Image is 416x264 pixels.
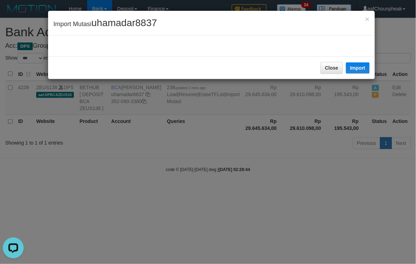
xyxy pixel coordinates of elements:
[91,17,157,28] span: uhamadar8837
[365,15,369,23] span: ×
[3,3,24,24] button: Open LiveChat chat widget
[321,62,343,74] button: Close
[53,21,157,28] span: Import Mutasi
[346,62,370,73] button: Import
[365,15,369,23] button: Close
